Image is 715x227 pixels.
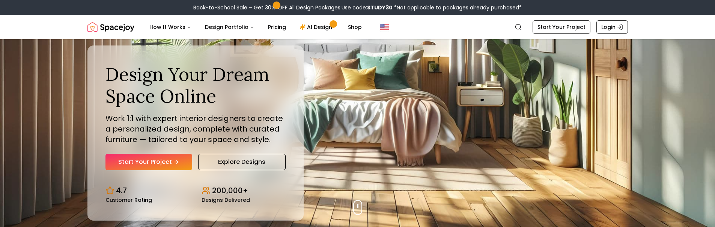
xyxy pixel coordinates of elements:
[367,4,393,11] b: STUDY30
[596,20,628,34] a: Login
[393,4,522,11] span: *Not applicable to packages already purchased*
[87,15,628,39] nav: Global
[116,185,127,196] p: 4.7
[143,20,197,35] button: How It Works
[294,20,340,35] a: AI Design
[380,23,389,32] img: United States
[105,179,286,203] div: Design stats
[105,154,192,170] a: Start Your Project
[87,20,134,35] a: Spacejoy
[87,20,134,35] img: Spacejoy Logo
[262,20,292,35] a: Pricing
[342,4,393,11] span: Use code:
[212,185,248,196] p: 200,000+
[105,197,152,203] small: Customer Rating
[105,64,286,107] h1: Design Your Dream Space Online
[202,197,250,203] small: Designs Delivered
[143,20,368,35] nav: Main
[342,20,368,35] a: Shop
[105,113,286,145] p: Work 1:1 with expert interior designers to create a personalized design, complete with curated fu...
[198,154,286,170] a: Explore Designs
[193,4,522,11] div: Back-to-School Sale – Get 30% OFF All Design Packages.
[533,20,590,34] a: Start Your Project
[199,20,260,35] button: Design Portfolio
